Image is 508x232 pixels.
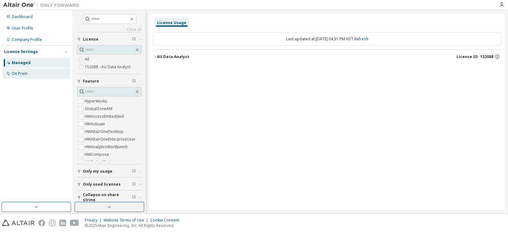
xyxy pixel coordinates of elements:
[77,74,142,88] button: Feature
[12,60,30,65] div: Managed
[83,79,99,84] span: Feature
[3,2,83,8] img: Altair One
[150,218,183,223] div: Cookie Consent
[132,79,136,84] span: Clear filter
[354,36,368,42] a: Refresh
[85,63,132,71] label: 152088 - AU Data Analyst
[85,151,110,158] label: HWCompose
[77,27,142,32] a: Clear all
[49,220,56,226] img: instagram.svg
[59,220,66,226] img: linkedin.svg
[85,158,115,166] label: HWEmbedBasic
[132,182,136,187] span: Clear filter
[70,220,79,226] img: youtube.svg
[132,195,136,200] span: Clear filter
[85,120,106,128] label: HWActivate
[83,169,112,174] span: Only my usage
[85,136,137,143] label: HWAltairOneEnterpriseUser
[85,128,125,136] label: HWAltairOneDesktop
[77,164,142,178] button: Only my usage
[132,169,136,174] span: Clear filter
[77,177,142,191] button: Only used licenses
[104,218,150,223] div: Website Terms of Use
[77,32,142,46] button: License
[4,49,38,54] div: License Settings
[12,14,33,19] div: Dashboard
[85,97,109,105] label: HyperWorks
[132,37,136,42] span: Clear filter
[83,37,98,42] span: License
[12,26,33,31] div: User Profile
[83,192,132,202] span: Collapse on share string
[85,105,114,113] label: GlobalZoneAM
[12,37,42,42] div: Company Profile
[85,56,90,63] label: All
[2,220,35,226] img: altair_logo.svg
[157,54,189,59] div: AU Data Analyst
[85,143,129,151] label: HWAnalyticsWorkbench
[157,20,186,25] div: License Usage
[38,220,45,226] img: facebook.svg
[12,71,28,76] div: On Prem
[153,32,501,46] div: Last updated at: [DATE] 04:31 PM HST
[77,190,142,204] button: Collapse on share string
[83,182,121,187] span: Only used licenses
[153,50,501,64] button: AU Data AnalystLicense ID: 152088
[457,54,493,59] span: License ID: 152088
[85,218,104,223] div: Privacy
[85,223,183,228] p: © 2025 Altair Engineering, Inc. All Rights Reserved.
[85,113,125,120] label: HWAccessEmbedded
